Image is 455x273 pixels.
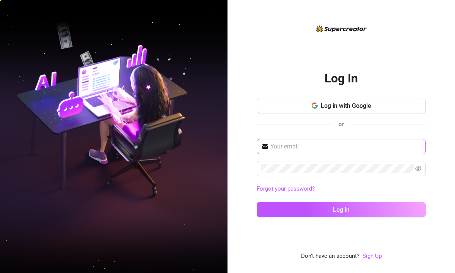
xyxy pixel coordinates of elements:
span: Log in [333,206,350,213]
span: eye-invisible [415,166,421,172]
span: Don't have an account? [301,252,359,261]
h2: Log In [325,71,358,86]
span: Log in with Google [321,102,371,109]
button: Log in [257,202,426,217]
a: Forgot your password? [257,185,426,194]
span: or [339,121,344,128]
input: Your email [270,142,421,151]
a: Sign Up [362,252,382,259]
img: logo-BBDzfeDw.svg [316,25,367,32]
button: Log in with Google [257,98,426,113]
a: Forgot your password? [257,185,315,192]
a: Sign Up [362,252,382,261]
